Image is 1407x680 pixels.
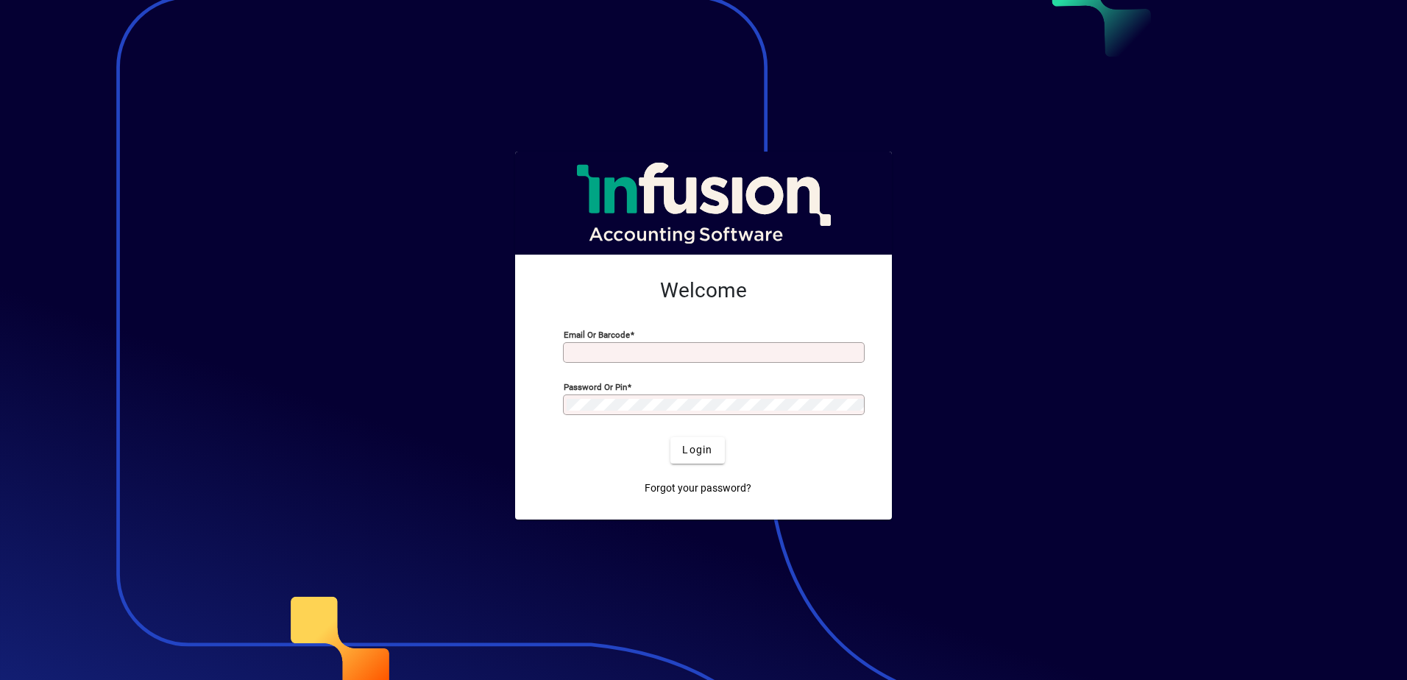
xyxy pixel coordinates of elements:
[670,437,724,464] button: Login
[564,329,630,339] mat-label: Email or Barcode
[682,442,712,458] span: Login
[539,278,868,303] h2: Welcome
[639,475,757,502] a: Forgot your password?
[564,381,627,392] mat-label: Password or Pin
[645,481,751,496] span: Forgot your password?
